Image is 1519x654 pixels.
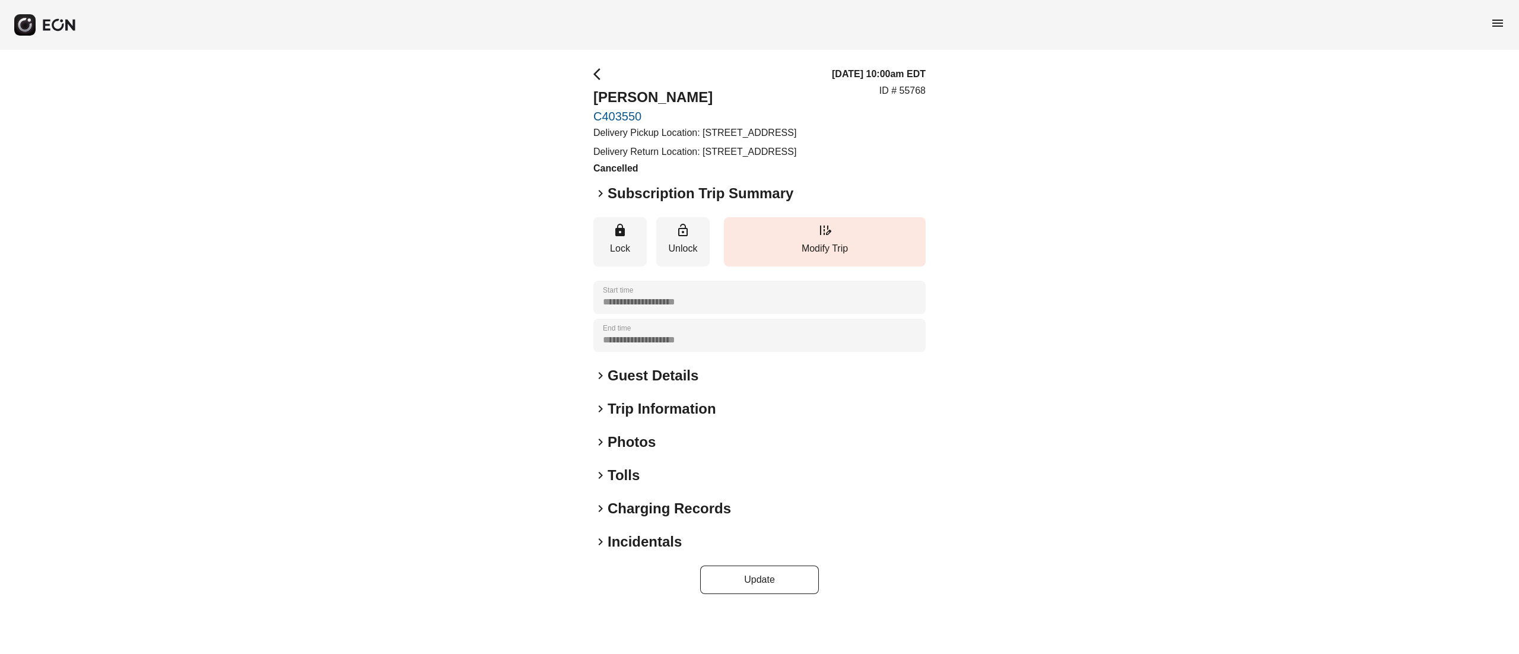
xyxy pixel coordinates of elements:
span: keyboard_arrow_right [593,186,608,201]
span: keyboard_arrow_right [593,535,608,549]
p: ID # 55768 [879,84,926,98]
span: keyboard_arrow_right [593,369,608,383]
h3: [DATE] 10:00am EDT [832,67,926,81]
p: Delivery Pickup Location: [STREET_ADDRESS] [593,126,796,140]
span: keyboard_arrow_right [593,501,608,516]
span: edit_road [818,223,832,237]
a: C403550 [593,109,796,123]
h3: Cancelled [593,161,796,176]
h2: Tolls [608,466,640,485]
span: keyboard_arrow_right [593,468,608,482]
span: arrow_back_ios [593,67,608,81]
button: Modify Trip [724,217,926,266]
span: keyboard_arrow_right [593,402,608,416]
span: menu [1491,16,1505,30]
h2: Charging Records [608,499,731,518]
span: lock [613,223,627,237]
p: Delivery Return Location: [STREET_ADDRESS] [593,145,796,159]
button: Update [700,566,819,594]
h2: Photos [608,433,656,452]
p: Unlock [662,242,704,256]
button: Lock [593,217,647,266]
p: Lock [599,242,641,256]
h2: Trip Information [608,399,716,418]
span: lock_open [676,223,690,237]
button: Unlock [656,217,710,266]
span: keyboard_arrow_right [593,435,608,449]
h2: Guest Details [608,366,698,385]
h2: Subscription Trip Summary [608,184,793,203]
p: Modify Trip [730,242,920,256]
h2: [PERSON_NAME] [593,88,796,107]
h2: Incidentals [608,532,682,551]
